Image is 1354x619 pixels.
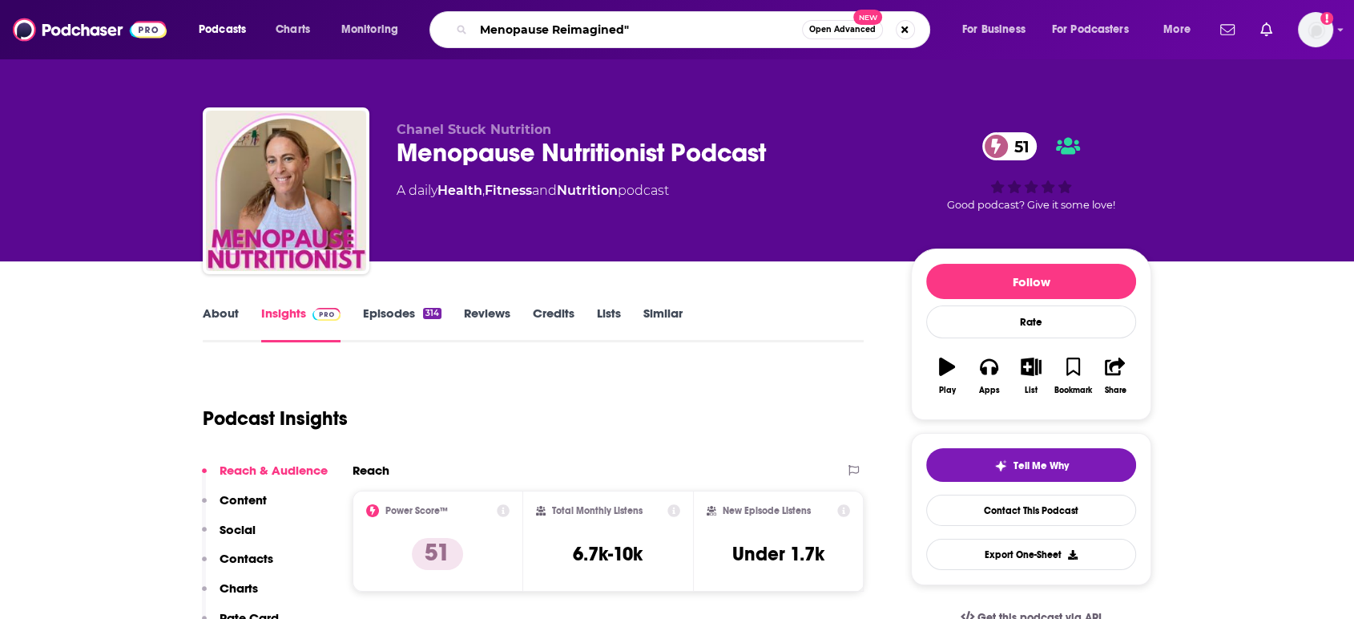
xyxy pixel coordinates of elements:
p: Reach & Audience [220,463,328,478]
button: Contacts [202,551,273,581]
h1: Podcast Insights [203,407,348,431]
a: Health [437,183,482,198]
button: open menu [951,17,1046,42]
div: 314 [423,308,441,319]
div: Rate [926,305,1136,338]
button: Show profile menu [1298,12,1333,47]
span: For Business [962,18,1026,41]
span: More [1163,18,1191,41]
a: Show notifications dropdown [1254,16,1279,43]
div: Play [939,386,956,395]
div: Share [1104,386,1126,395]
a: About [203,305,239,342]
h2: Total Monthly Listens [552,505,643,516]
button: Content [202,492,267,522]
img: Podchaser Pro [312,308,341,321]
img: tell me why sparkle [994,459,1007,472]
span: Charts [276,18,310,41]
button: Share [1094,347,1136,405]
div: Apps [979,386,1000,395]
button: List [1010,347,1052,405]
button: tell me why sparkleTell Me Why [926,448,1136,482]
div: Search podcasts, credits, & more... [445,11,945,48]
button: Social [202,522,256,552]
button: Charts [202,581,258,610]
div: 51Good podcast? Give it some love! [911,122,1151,221]
span: Tell Me Why [1013,459,1069,472]
img: User Profile [1298,12,1333,47]
p: Social [220,522,256,537]
button: Apps [968,347,1009,405]
img: Menopause Nutritionist Podcast [206,111,366,271]
div: A daily podcast [397,181,669,200]
span: Monitoring [341,18,398,41]
button: Reach & Audience [202,463,328,492]
h3: Under 1.7k [732,542,824,566]
button: Open AdvancedNew [802,20,883,39]
button: open menu [187,17,267,42]
span: Open Advanced [809,26,876,34]
span: 51 [998,132,1038,160]
a: Lists [597,305,621,342]
p: 51 [412,538,463,570]
a: InsightsPodchaser Pro [261,305,341,342]
span: Chanel Stuck Nutrition [397,122,551,137]
button: Play [926,347,968,405]
button: open menu [1152,17,1211,42]
a: Contact This Podcast [926,495,1136,526]
a: Similar [643,305,683,342]
a: 51 [982,132,1038,160]
h2: Reach [353,463,389,478]
img: Podchaser - Follow, Share and Rate Podcasts [13,14,167,45]
p: Content [220,492,267,508]
p: Contacts [220,551,273,566]
button: open menu [330,17,419,42]
a: Fitness [485,183,532,198]
a: Credits [533,305,574,342]
button: Follow [926,264,1136,299]
p: Charts [220,581,258,596]
span: Good podcast? Give it some love! [947,199,1115,211]
button: open menu [1042,17,1152,42]
div: Bookmark [1054,386,1092,395]
h3: 6.7k-10k [573,542,643,566]
svg: Add a profile image [1320,12,1333,25]
span: New [853,10,882,25]
div: List [1025,386,1038,395]
h2: Power Score™ [385,505,448,516]
a: Nutrition [557,183,618,198]
span: For Podcasters [1052,18,1129,41]
input: Search podcasts, credits, & more... [473,17,802,42]
a: Show notifications dropdown [1214,16,1241,43]
h2: New Episode Listens [723,505,811,516]
button: Export One-Sheet [926,539,1136,570]
span: , [482,183,485,198]
a: Charts [265,17,320,42]
span: Podcasts [199,18,246,41]
span: Logged in as notablypr2 [1298,12,1333,47]
span: and [532,183,557,198]
button: Bookmark [1052,347,1094,405]
a: Reviews [464,305,510,342]
a: Episodes314 [363,305,441,342]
